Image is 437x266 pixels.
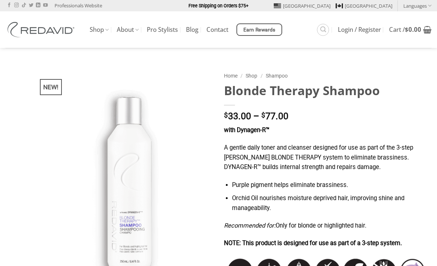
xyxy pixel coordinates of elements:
a: Home [224,73,238,79]
span: Cart / [389,27,421,33]
a: Follow on Twitter [29,3,33,8]
a: Follow on TikTok [22,3,26,8]
nav: Breadcrumb [224,72,432,80]
span: – [253,111,259,121]
li: Purple pigment helps eliminate brassiness. [232,180,432,190]
a: Shop [246,73,257,79]
bdi: 0.00 [405,25,421,34]
a: Shampoo [266,73,288,79]
a: Follow on Instagram [14,3,19,8]
a: Pro Stylists [147,23,178,36]
span: Login / Register [338,27,381,33]
a: About [117,23,139,37]
a: [GEOGRAPHIC_DATA] [336,0,392,11]
span: Earn Rewards [243,26,276,34]
a: Follow on LinkedIn [36,3,40,8]
a: Shop [90,23,109,37]
a: [GEOGRAPHIC_DATA] [274,0,330,11]
a: View cart [389,22,432,38]
h1: Blonde Therapy Shampoo [224,83,432,98]
a: Follow on YouTube [43,3,48,8]
img: REDAVID Salon Products | United States [5,22,79,37]
p: A gentle daily toner and cleanser designed for use as part of the 3-step [PERSON_NAME] BLONDE THE... [224,143,432,172]
strong: Free Shipping on Orders $75+ [188,3,249,8]
strong: with Dynagen-R™ [224,127,269,134]
bdi: 77.00 [261,111,288,121]
li: Orchid Oil nourishes moisture deprived hair, improving shine and manageability. [232,194,432,213]
a: Follow on Facebook [7,3,11,8]
p: Only for blonde or highlighted hair. [224,221,432,231]
span: $ [224,112,228,119]
a: Login / Register [338,23,381,36]
a: Search [317,24,329,36]
span: $ [405,25,408,34]
span: $ [261,112,265,119]
a: Contact [206,23,228,36]
span: / [240,73,243,79]
a: Blog [186,23,198,36]
span: / [261,73,263,79]
em: Recommended for: [224,222,276,229]
a: Languages [403,0,432,11]
bdi: 33.00 [224,111,251,121]
a: Earn Rewards [236,23,282,36]
strong: NOTE: This product is designed for use as part of a 3-step system. [224,240,402,247]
